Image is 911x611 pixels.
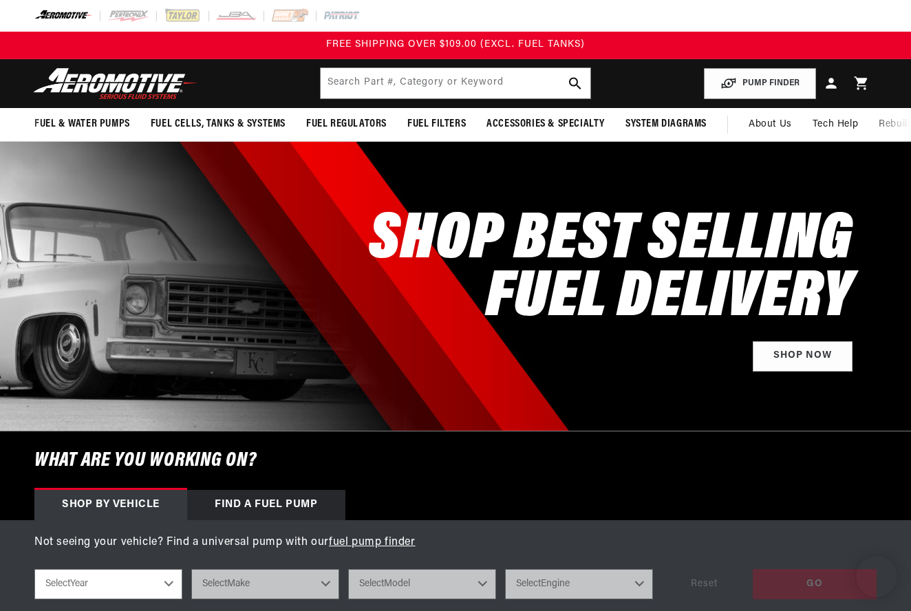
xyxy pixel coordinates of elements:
span: System Diagrams [625,117,707,131]
span: Fuel & Water Pumps [34,117,130,131]
input: Search by Part Number, Category or Keyword [321,68,591,98]
select: Model [348,569,496,599]
div: Find a Fuel Pump [187,490,345,520]
summary: Fuel Regulators [296,108,397,140]
button: PUMP FINDER [704,68,816,99]
a: fuel pump finder [329,537,416,548]
summary: Accessories & Specialty [476,108,615,140]
span: FREE SHIPPING OVER $109.00 (EXCL. FUEL TANKS) [326,39,585,50]
a: Shop Now [753,341,853,372]
div: Shop by vehicle [34,490,187,520]
summary: System Diagrams [615,108,717,140]
button: search button [560,68,590,98]
select: Year [34,569,182,599]
select: Make [191,569,339,599]
img: Aeromotive [30,67,202,100]
select: Engine [505,569,653,599]
summary: Fuel Cells, Tanks & Systems [140,108,296,140]
p: Not seeing your vehicle? Find a universal pump with our [34,534,877,552]
summary: Fuel & Water Pumps [24,108,140,140]
span: Fuel Filters [407,117,466,131]
span: Fuel Cells, Tanks & Systems [151,117,286,131]
span: Accessories & Specialty [486,117,605,131]
summary: Fuel Filters [397,108,476,140]
summary: Tech Help [802,108,868,141]
span: Fuel Regulators [306,117,387,131]
span: About Us [749,119,792,129]
h2: SHOP BEST SELLING FUEL DELIVERY [369,212,853,328]
a: About Us [738,108,802,141]
span: Tech Help [813,117,858,132]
